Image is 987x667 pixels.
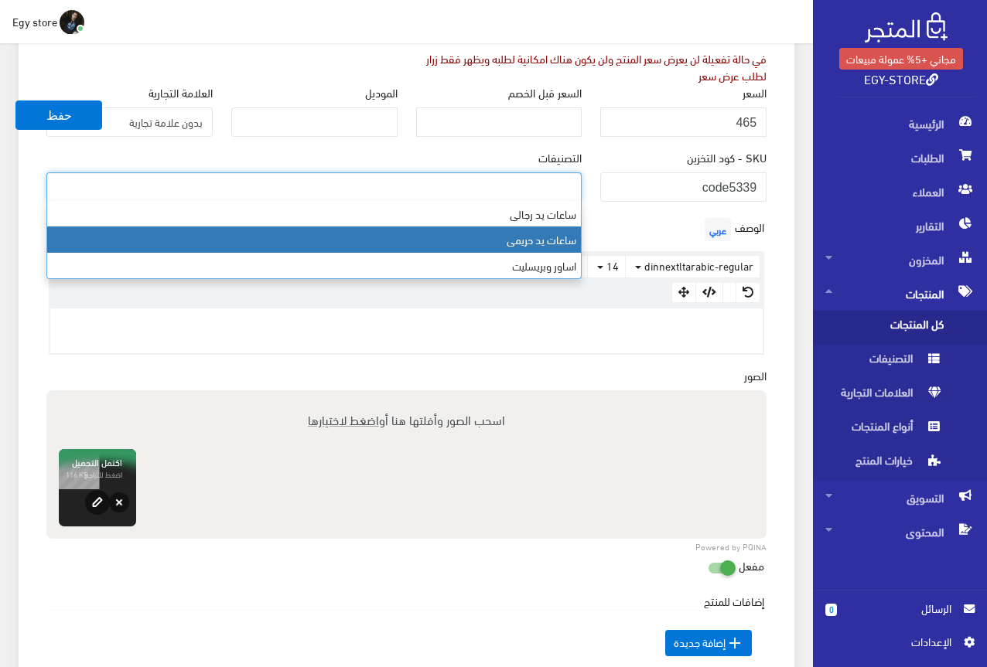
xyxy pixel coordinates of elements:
[19,561,77,620] iframe: Drift Widget Chat Controller
[839,48,963,70] a: مجاني +5% عمولة مبيعات
[47,201,581,226] li: ساعات يد رجالى
[813,243,987,277] a: المخزون
[508,84,582,101] label: السعر قبل الخصم
[60,10,84,35] img: ...
[665,630,752,656] span: إضافة جديدة
[538,149,582,166] label: التصنيفات
[865,12,948,43] img: .
[825,243,975,277] span: المخزون
[813,141,987,175] a: الطلبات
[825,515,975,549] span: المحتوى
[838,633,951,650] span: اﻹعدادات
[813,379,987,413] a: العلامات التجارية
[813,175,987,209] a: العملاء
[813,209,987,243] a: التقارير
[825,604,837,616] span: 0
[813,413,987,447] a: أنواع المنتجات
[47,253,581,278] li: اساور وبريسليت
[849,600,951,617] span: الرسائل
[12,12,57,31] span: Egy store
[813,107,987,141] a: الرئيسية
[695,543,767,550] a: Powered by PQINA
[744,367,767,384] label: الصور
[644,256,753,275] span: dinnextltarabic-regular
[46,107,213,137] span: بدون علامة تجارية
[587,255,626,278] button: 14
[739,551,764,580] label: مفعل
[825,481,975,515] span: التسويق
[825,141,975,175] span: الطلبات
[365,84,398,101] label: الموديل
[813,515,987,549] a: المحتوى
[825,379,943,413] span: العلامات التجارية
[705,218,731,241] span: عربي
[825,413,943,447] span: أنواع المنتجات
[625,255,760,278] button: dinnextltarabic-regular
[302,404,511,435] label: اسحب الصور وأفلتها هنا أو
[66,114,203,130] span: بدون علامة تجارية
[813,447,987,481] a: خيارات المنتج
[825,175,975,209] span: العملاء
[825,447,943,481] span: خيارات المنتج
[47,226,581,252] li: ساعات يد حريمى
[606,256,619,275] span: 14
[726,634,744,652] i: 
[12,9,84,34] a: ... Egy store
[687,149,767,166] label: SKU - كود التخزين
[308,408,379,430] span: اضغط لاختيارها
[701,214,764,245] label: الوصف
[825,600,975,633] a: 0 الرسائل
[813,311,987,345] a: كل المنتجات
[825,209,975,243] span: التقارير
[825,633,975,658] a: اﻹعدادات
[825,277,975,311] span: المنتجات
[149,84,213,101] label: العلامة التجارية
[15,100,102,130] button: حفظ
[743,84,767,101] label: السعر
[825,311,943,345] span: كل المنتجات
[825,345,943,379] span: التصنيفات
[825,107,975,141] span: الرئيسية
[416,50,767,84] div: في حالة تفعيلة لن يعرض سعر المنتج ولن يكون هناك امكانية لطلبه ويظهر فقط زرار لطلب عرض سعر
[813,277,987,311] a: المنتجات
[813,345,987,379] a: التصنيفات
[864,67,938,90] a: EGY-STORE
